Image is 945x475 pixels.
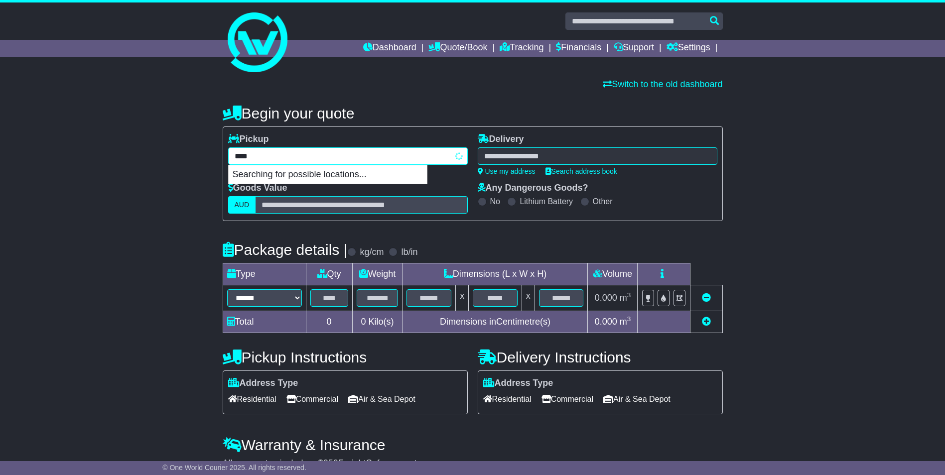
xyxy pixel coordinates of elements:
label: Pickup [228,134,269,145]
a: Switch to the old dashboard [603,79,722,89]
a: Add new item [702,317,711,327]
span: Commercial [286,391,338,407]
a: Financials [556,40,601,57]
td: x [456,285,469,311]
p: Searching for possible locations... [229,165,427,184]
a: Support [614,40,654,57]
td: Dimensions in Centimetre(s) [403,311,588,333]
label: Delivery [478,134,524,145]
label: Address Type [483,378,553,389]
label: lb/in [401,247,417,258]
span: © One World Courier 2025. All rights reserved. [162,464,306,472]
label: Other [593,197,613,206]
h4: Begin your quote [223,105,723,121]
td: x [522,285,535,311]
span: 250 [323,458,338,468]
td: Weight [352,263,403,285]
td: Volume [588,263,638,285]
span: Residential [228,391,276,407]
span: 0 [361,317,366,327]
label: No [490,197,500,206]
span: Residential [483,391,532,407]
label: Goods Value [228,183,287,194]
td: Total [223,311,306,333]
span: m [620,293,631,303]
a: Tracking [500,40,543,57]
label: Any Dangerous Goods? [478,183,588,194]
span: 0.000 [595,293,617,303]
span: Air & Sea Depot [348,391,415,407]
sup: 3 [627,291,631,299]
typeahead: Please provide city [228,147,468,165]
span: m [620,317,631,327]
label: AUD [228,196,256,214]
td: 0 [306,311,352,333]
h4: Warranty & Insurance [223,437,723,453]
span: Air & Sea Depot [603,391,671,407]
a: Use my address [478,167,536,175]
span: 0.000 [595,317,617,327]
td: Type [223,263,306,285]
sup: 3 [627,315,631,323]
label: Lithium Battery [520,197,573,206]
div: All our quotes include a $ FreightSafe warranty. [223,458,723,469]
a: Settings [667,40,710,57]
td: Dimensions (L x W x H) [403,263,588,285]
td: Qty [306,263,352,285]
a: Search address book [545,167,617,175]
label: Address Type [228,378,298,389]
td: Kilo(s) [352,311,403,333]
h4: Delivery Instructions [478,349,723,365]
h4: Pickup Instructions [223,349,468,365]
h4: Package details | [223,241,348,258]
a: Remove this item [702,293,711,303]
a: Dashboard [363,40,416,57]
label: kg/cm [360,247,384,258]
a: Quote/Book [428,40,487,57]
span: Commercial [541,391,593,407]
